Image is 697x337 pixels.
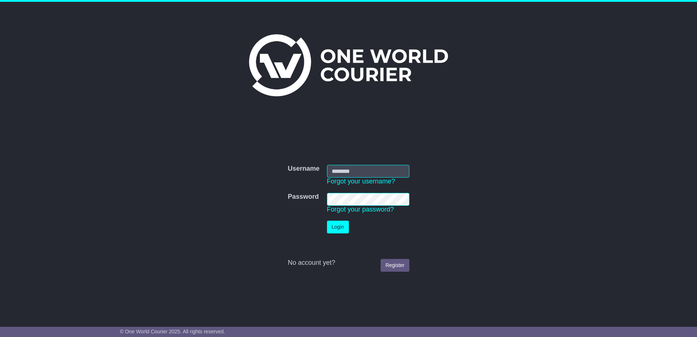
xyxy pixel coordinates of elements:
a: Forgot your username? [327,178,395,185]
a: Register [381,259,409,272]
button: Login [327,221,349,233]
img: One World [249,34,448,96]
div: No account yet? [288,259,409,267]
a: Forgot your password? [327,206,394,213]
label: Username [288,165,319,173]
label: Password [288,193,319,201]
span: © One World Courier 2025. All rights reserved. [120,329,225,334]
